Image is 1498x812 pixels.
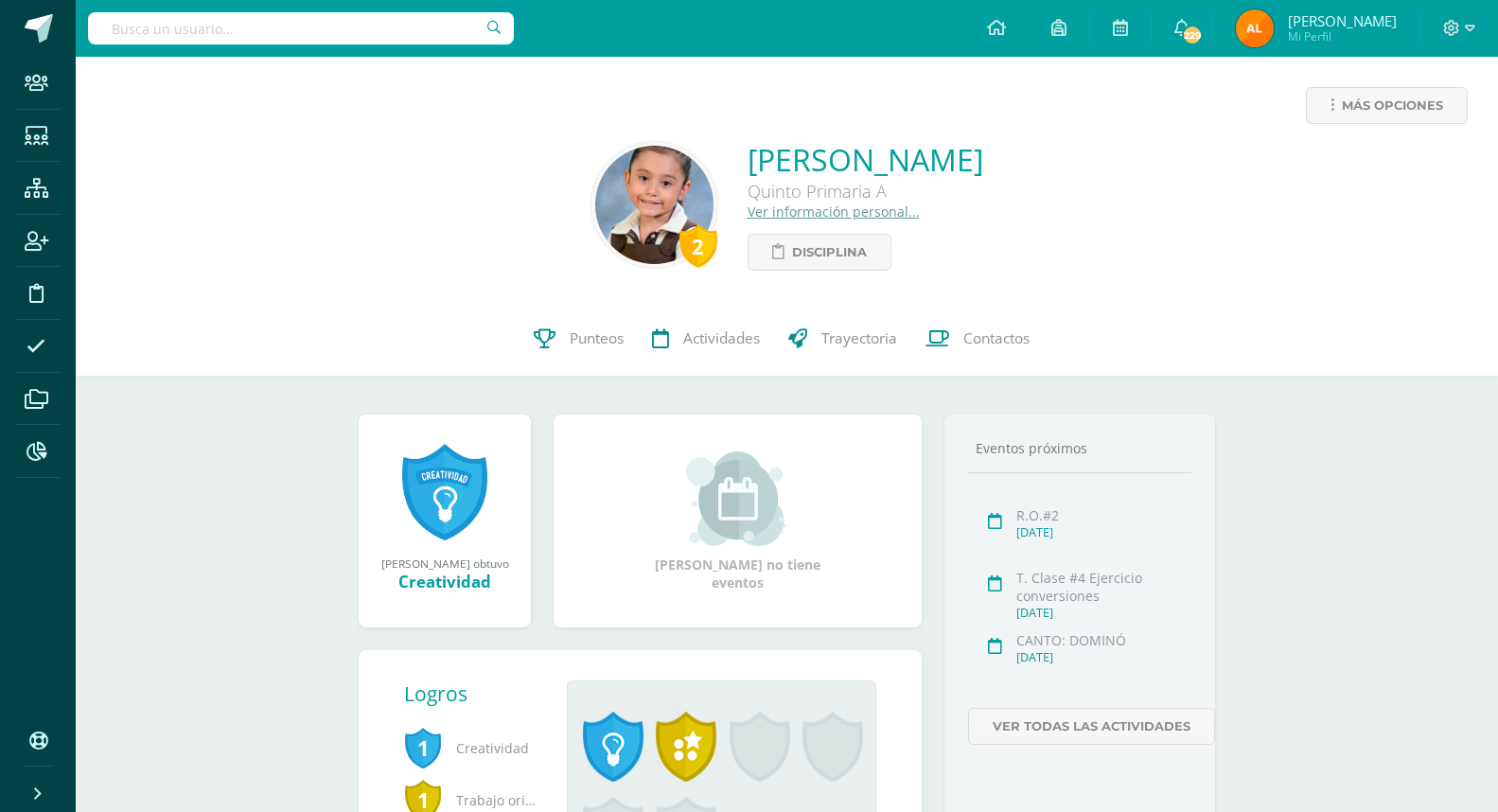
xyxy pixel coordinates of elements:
[1016,506,1186,524] div: R.O.#2
[683,328,760,348] span: Actividades
[404,680,552,707] div: Logros
[911,301,1044,377] a: Contactos
[1288,11,1397,30] span: [PERSON_NAME]
[748,234,891,271] a: Disciplina
[1288,28,1397,44] span: Mi Perfil
[378,556,512,571] div: [PERSON_NAME] obtuvo
[1016,649,1186,665] div: [DATE]
[1016,631,1186,649] div: CANTO: DOMINÓ
[404,726,442,769] span: 1
[792,235,867,270] span: Disciplina
[1236,9,1274,47] img: af9b8bc9e20a7c198341f7486dafb623.png
[1016,524,1186,540] div: [DATE]
[748,139,983,180] a: [PERSON_NAME]
[520,301,638,377] a: Punteos
[570,328,624,348] span: Punteos
[643,451,833,591] div: [PERSON_NAME] no tiene eventos
[968,708,1215,745] a: Ver todas las actividades
[968,439,1191,457] div: Eventos próximos
[1182,25,1203,45] span: 229
[748,180,983,203] div: Quinto Primaria A
[638,301,774,377] a: Actividades
[1342,88,1443,123] span: Más opciones
[963,328,1030,348] span: Contactos
[748,203,920,221] a: Ver información personal...
[679,224,717,268] div: 2
[686,451,789,546] img: event_small.png
[595,146,714,264] img: e884a937022ea9c7a64f76c7482c20ef.png
[1016,605,1186,621] div: [DATE]
[88,12,514,44] input: Busca un usuario...
[378,571,512,592] div: Creatividad
[1306,87,1468,124] a: Más opciones
[774,301,911,377] a: Trayectoria
[1016,569,1186,605] div: T. Clase #4 Ejercicio conversiones
[404,722,537,774] span: Creatividad
[821,328,897,348] span: Trayectoria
